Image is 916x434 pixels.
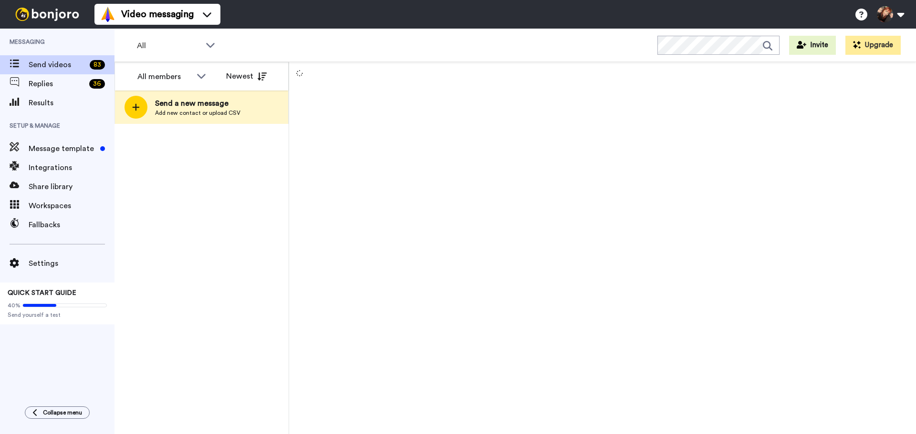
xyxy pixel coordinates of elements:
div: All members [137,71,192,82]
span: All [137,40,201,51]
span: Fallbacks [29,219,114,231]
button: Upgrade [845,36,901,55]
div: 83 [90,60,105,70]
span: Message template [29,143,96,154]
span: Send a new message [155,98,240,109]
button: Newest [219,67,274,86]
span: Replies [29,78,85,90]
span: Video messaging [121,8,194,21]
span: Send videos [29,59,86,71]
span: Add new contact or upload CSV [155,109,240,117]
img: bj-logo-header-white.svg [11,8,83,21]
img: vm-color.svg [100,7,115,22]
span: Workspaces [29,200,114,212]
span: Settings [29,258,114,269]
span: Share library [29,181,114,192]
button: Collapse menu [25,406,90,419]
div: 36 [89,79,105,89]
button: Invite [789,36,836,55]
span: Collapse menu [43,409,82,416]
span: Integrations [29,162,114,173]
span: Results [29,97,114,109]
span: Send yourself a test [8,311,107,319]
span: 40% [8,302,21,309]
span: QUICK START GUIDE [8,290,76,296]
